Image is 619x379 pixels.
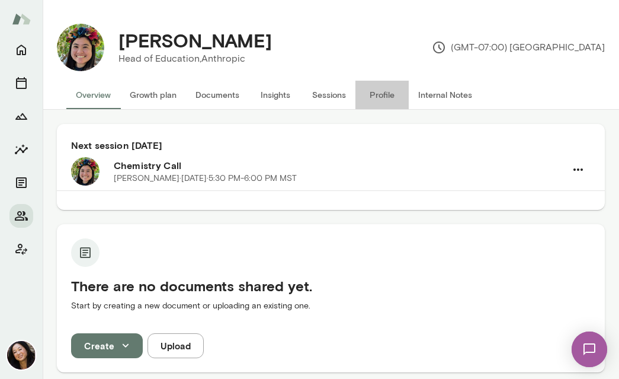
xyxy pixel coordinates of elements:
[7,341,36,370] img: Ming Chen
[147,333,204,358] button: Upload
[114,173,297,184] p: [PERSON_NAME] · [DATE] · 5:30 PM-6:00 PM MST
[71,300,591,312] p: Start by creating a new document or uploading an existing one.
[9,38,33,62] button: Home
[9,204,33,228] button: Members
[118,29,272,52] h4: [PERSON_NAME]
[302,81,355,109] button: Sessions
[71,276,591,295] h5: There are no documents shared yet.
[186,81,249,109] button: Documents
[71,333,143,358] button: Create
[409,81,482,109] button: Internal Notes
[71,138,591,152] h6: Next session [DATE]
[9,104,33,128] button: Growth Plan
[12,8,31,30] img: Mento
[9,171,33,195] button: Documents
[118,52,272,66] p: Head of Education, Anthropic
[9,138,33,161] button: Insights
[9,237,33,261] button: Client app
[57,24,104,71] img: Maggie Vo
[432,40,605,55] p: (GMT-07:00) [GEOGRAPHIC_DATA]
[120,81,186,109] button: Growth plan
[9,71,33,95] button: Sessions
[355,81,409,109] button: Profile
[66,81,120,109] button: Overview
[114,158,566,173] h6: Chemistry Call
[249,81,302,109] button: Insights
